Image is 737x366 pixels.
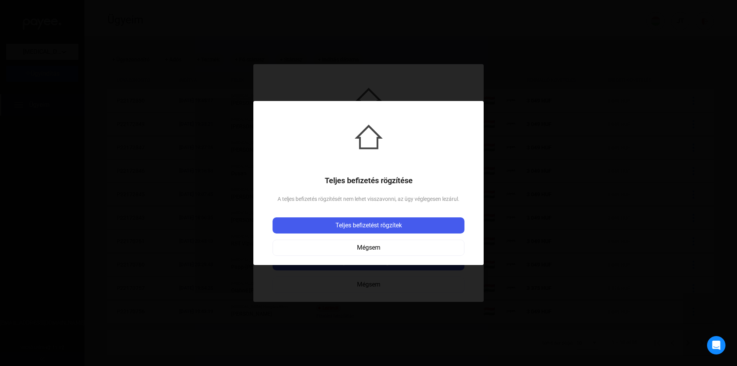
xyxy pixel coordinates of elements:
[275,221,462,230] div: Teljes befizetést rögzítek
[275,243,462,252] div: Mégsem
[273,217,464,234] button: Teljes befizetést rögzítek
[707,336,725,354] div: Open Intercom Messenger
[273,240,464,256] button: Mégsem
[355,123,383,151] img: house
[278,194,459,204] div: A teljes befizetés rögzítését nem lehet visszavonni, az ügy véglegesen lezárul.
[325,176,413,185] h1: Teljes befizetés rögzítése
